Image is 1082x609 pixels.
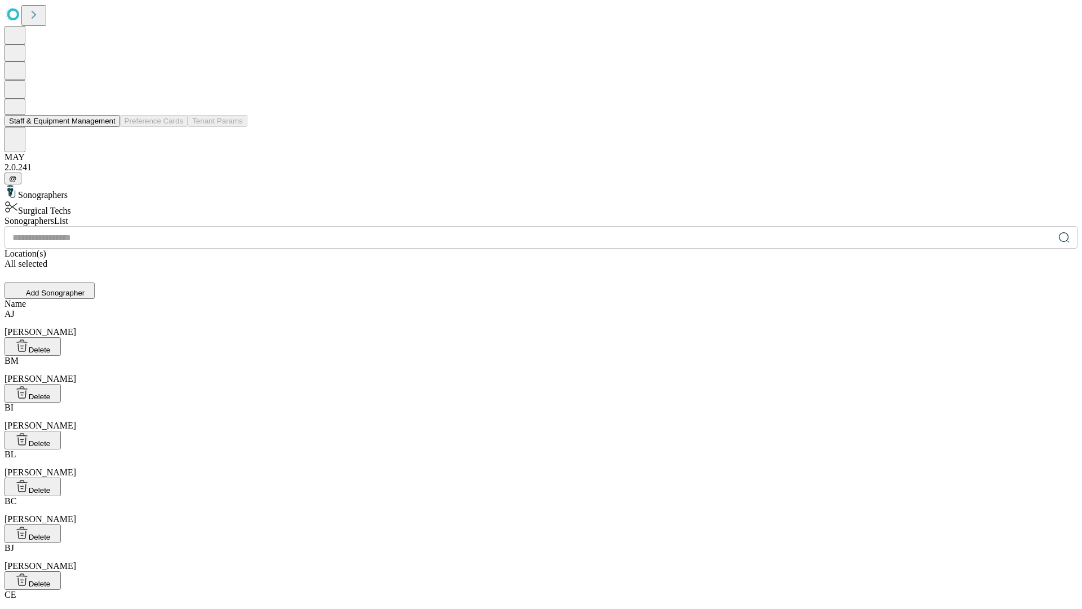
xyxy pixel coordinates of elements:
[5,299,1077,309] div: Name
[5,184,1077,200] div: Sonographers
[5,249,46,258] span: Location(s)
[29,486,51,495] span: Delete
[5,431,61,449] button: Delete
[5,524,61,543] button: Delete
[5,543,1077,571] div: [PERSON_NAME]
[29,580,51,588] span: Delete
[9,174,17,183] span: @
[5,115,120,127] button: Staff & Equipment Management
[29,533,51,541] span: Delete
[26,289,85,297] span: Add Sonographer
[5,590,16,599] span: CE
[5,216,1077,226] div: Sonographers List
[120,115,188,127] button: Preference Cards
[5,337,61,356] button: Delete
[5,162,1077,173] div: 2.0.241
[5,309,1077,337] div: [PERSON_NAME]
[5,356,1077,384] div: [PERSON_NAME]
[29,439,51,448] span: Delete
[5,571,61,590] button: Delete
[29,346,51,354] span: Delete
[29,392,51,401] span: Delete
[5,356,19,365] span: BM
[5,309,15,319] span: AJ
[5,403,1077,431] div: [PERSON_NAME]
[5,496,1077,524] div: [PERSON_NAME]
[5,478,61,496] button: Delete
[188,115,247,127] button: Tenant Params
[5,496,16,506] span: BC
[5,543,14,553] span: BJ
[5,449,16,459] span: BL
[5,283,95,299] button: Add Sonographer
[5,200,1077,216] div: Surgical Techs
[5,259,1077,269] div: All selected
[5,403,14,412] span: BI
[5,384,61,403] button: Delete
[5,152,1077,162] div: MAY
[5,173,21,184] button: @
[5,449,1077,478] div: [PERSON_NAME]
